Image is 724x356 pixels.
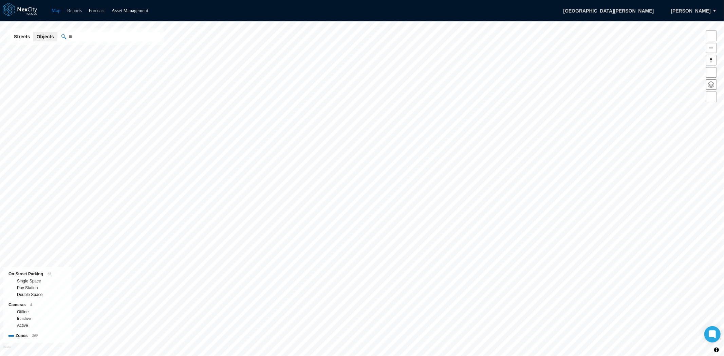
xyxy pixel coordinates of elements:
[36,33,54,40] span: Objects
[48,272,51,276] span: 55
[706,92,717,102] button: Key metrics
[17,284,38,291] label: Pay Station
[32,334,38,338] span: 300
[714,346,719,354] span: Toggle attribution
[112,8,148,13] a: Asset Management
[33,32,57,41] button: Objects
[706,43,717,53] button: Zoom out
[30,303,32,307] span: 4
[8,332,67,339] div: Zones
[17,309,29,315] label: Offline
[3,346,11,354] a: Mapbox homepage
[706,67,717,78] button: Home
[8,301,67,309] div: Cameras
[11,32,33,41] button: Streets
[17,278,41,284] label: Single Space
[67,8,82,13] a: Reports
[706,55,717,65] button: Reset bearing to north
[706,55,716,65] span: Reset bearing to north
[671,7,711,14] span: [PERSON_NAME]
[14,33,30,40] span: Streets
[712,346,721,354] button: Toggle attribution
[17,322,28,329] label: Active
[8,271,67,278] div: On-Street Parking
[706,31,717,41] button: Zoom in
[89,8,105,13] a: Forecast
[664,5,718,17] button: [PERSON_NAME]
[706,79,717,90] button: Layers management
[52,8,60,13] a: Map
[556,5,661,17] span: [GEOGRAPHIC_DATA][PERSON_NAME]
[17,315,31,322] label: Inactive
[17,291,42,298] label: Double Space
